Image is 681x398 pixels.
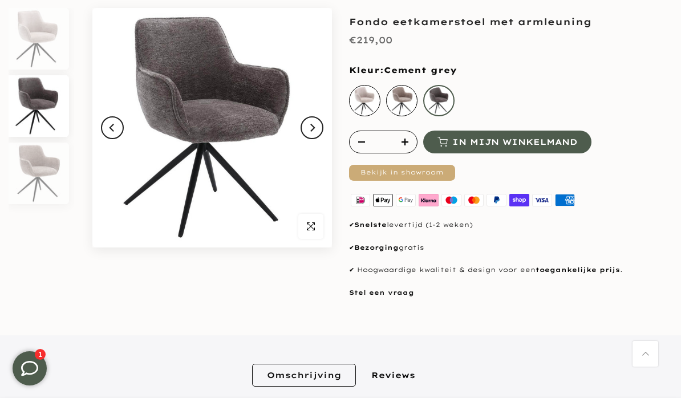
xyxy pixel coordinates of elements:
button: Previous [101,116,124,139]
div: Sand [349,85,380,116]
img: american express [553,193,576,208]
a: Omschrijving [252,364,356,387]
span: Cement grey [384,66,457,77]
img: master [463,193,485,208]
h1: Fondo eetkamerstoel met armleuning [349,17,672,26]
p: ✔ gratis [349,242,672,254]
iframe: toggle-frame [1,340,58,397]
strong: toegankelijke prijs [536,266,620,274]
img: ideal [349,193,372,208]
div: €219,00 [349,32,392,48]
span: In mijn winkelmand [452,138,577,146]
p: ✔ Hoogwaardige kwaliteit & design voor een . [349,265,672,277]
img: Eetkamerstoel fondo cement grey [92,8,332,247]
img: shopify pay [508,193,531,208]
a: Stel een vraag [349,289,414,297]
strong: Bezorging [354,243,399,251]
img: Eetkamerstoel fondo sand [9,8,67,70]
strong: Snelste [354,221,387,229]
img: apple pay [372,193,395,208]
a: Bekijk in showroom [349,165,455,181]
div: Cement grey [423,85,455,116]
img: maestro [440,193,463,208]
span: Kleur: [349,66,457,76]
a: Reviews [356,364,430,387]
button: In mijn winkelmand [423,131,591,153]
a: Terug naar boven [633,341,658,367]
img: Eetkamerstoel fondo cement grey [9,75,67,137]
div: Taupe [386,85,417,116]
p: ✔ levertijd (1-2 weken) [349,220,672,231]
img: paypal [485,193,508,208]
img: visa [531,193,554,208]
button: Next [301,116,323,139]
img: google pay [395,193,417,208]
img: Eetkamerstoel Fondo taupe [9,143,67,204]
img: klarna [417,193,440,208]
